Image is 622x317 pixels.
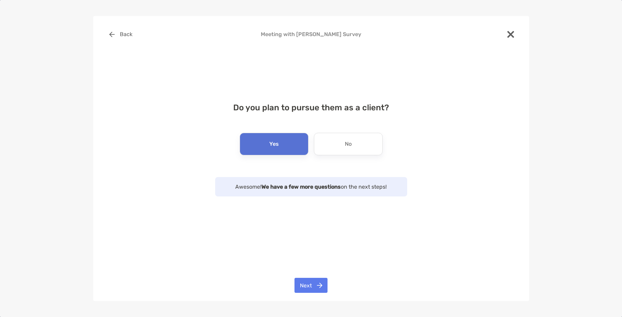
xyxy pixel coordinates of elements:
p: Awesome! on the next steps! [222,183,400,191]
img: close modal [507,31,514,38]
p: Yes [269,139,279,149]
button: Next [294,278,328,293]
img: button icon [317,283,322,288]
h4: Do you plan to pursue them as a client? [104,103,518,112]
strong: We have a few more questions [261,184,341,190]
button: Back [104,27,138,42]
p: No [345,139,352,149]
h4: Meeting with [PERSON_NAME] Survey [104,31,518,37]
img: button icon [109,32,115,37]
